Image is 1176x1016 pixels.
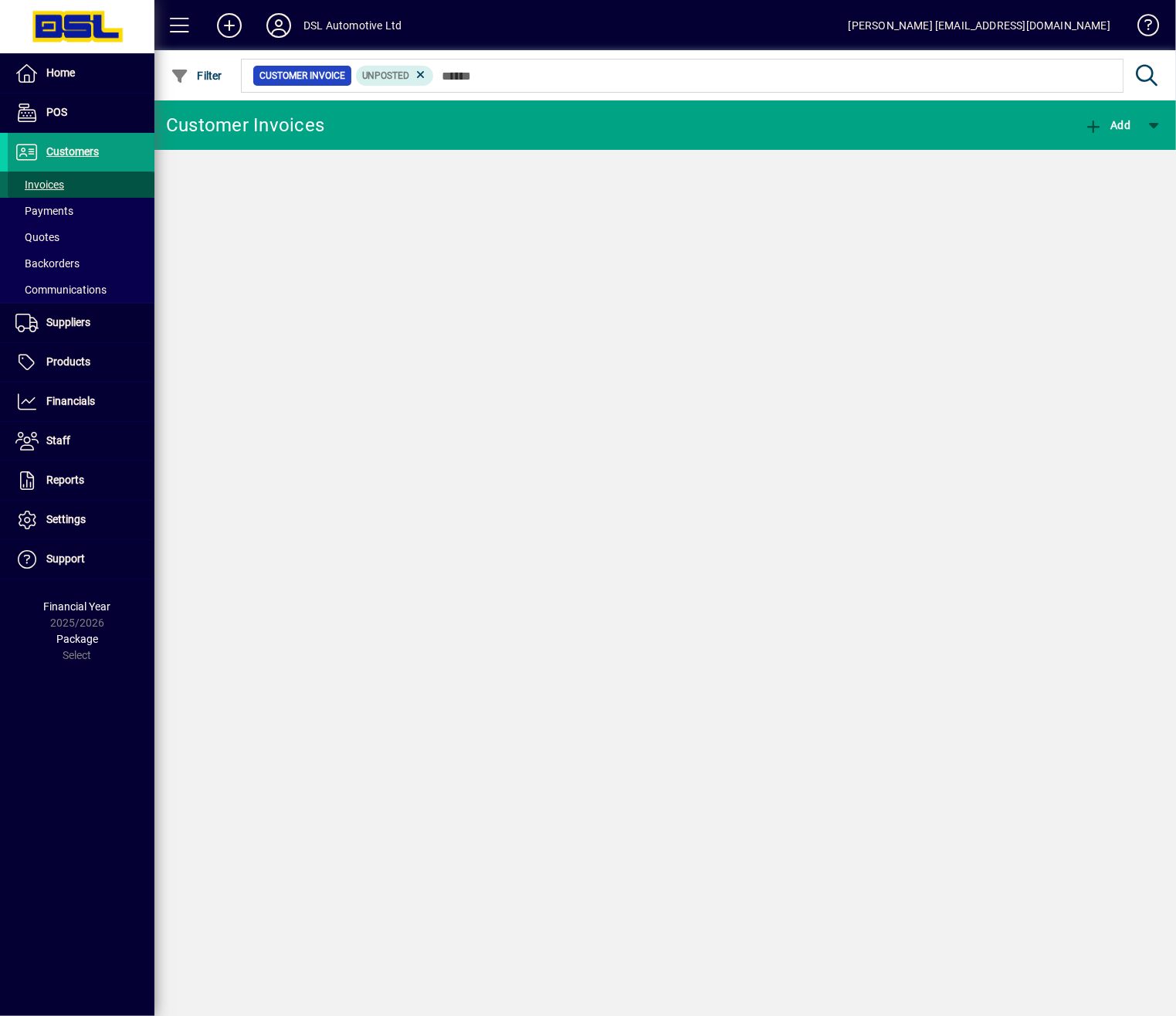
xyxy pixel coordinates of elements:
[46,552,85,565] span: Support
[1080,111,1134,139] button: Add
[15,205,73,217] span: Payments
[46,434,70,447] span: Staff
[15,231,59,243] span: Quotes
[15,178,64,191] span: Invoices
[205,12,254,39] button: Add
[8,224,154,250] a: Quotes
[46,145,99,158] span: Customers
[15,284,107,296] span: Communications
[8,250,154,277] a: Backorders
[303,13,402,38] div: DSL Automotive Ltd
[1084,119,1130,131] span: Add
[8,93,154,132] a: POS
[8,343,154,382] a: Products
[356,66,434,86] mat-chip: Customer Invoice Status: Unposted
[167,62,226,90] button: Filter
[46,66,75,79] span: Home
[8,277,154,303] a: Communications
[15,257,80,270] span: Backorders
[8,501,154,539] a: Settings
[8,198,154,224] a: Payments
[46,513,86,525] span: Settings
[46,106,67,118] span: POS
[8,304,154,342] a: Suppliers
[46,355,90,368] span: Products
[46,395,95,407] span: Financials
[46,474,84,486] span: Reports
[259,68,345,83] span: Customer Invoice
[849,13,1110,38] div: [PERSON_NAME] [EMAIL_ADDRESS][DOMAIN_NAME]
[166,113,324,138] div: Customer Invoices
[1126,3,1157,53] a: Knowledge Base
[8,461,154,500] a: Reports
[46,316,90,328] span: Suppliers
[8,172,154,198] a: Invoices
[8,382,154,421] a: Financials
[254,12,303,39] button: Profile
[8,54,154,93] a: Home
[171,70,222,82] span: Filter
[56,633,98,645] span: Package
[8,540,154,579] a: Support
[44,600,111,613] span: Financial Year
[362,70,410,81] span: Unposted
[8,422,154,460] a: Staff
